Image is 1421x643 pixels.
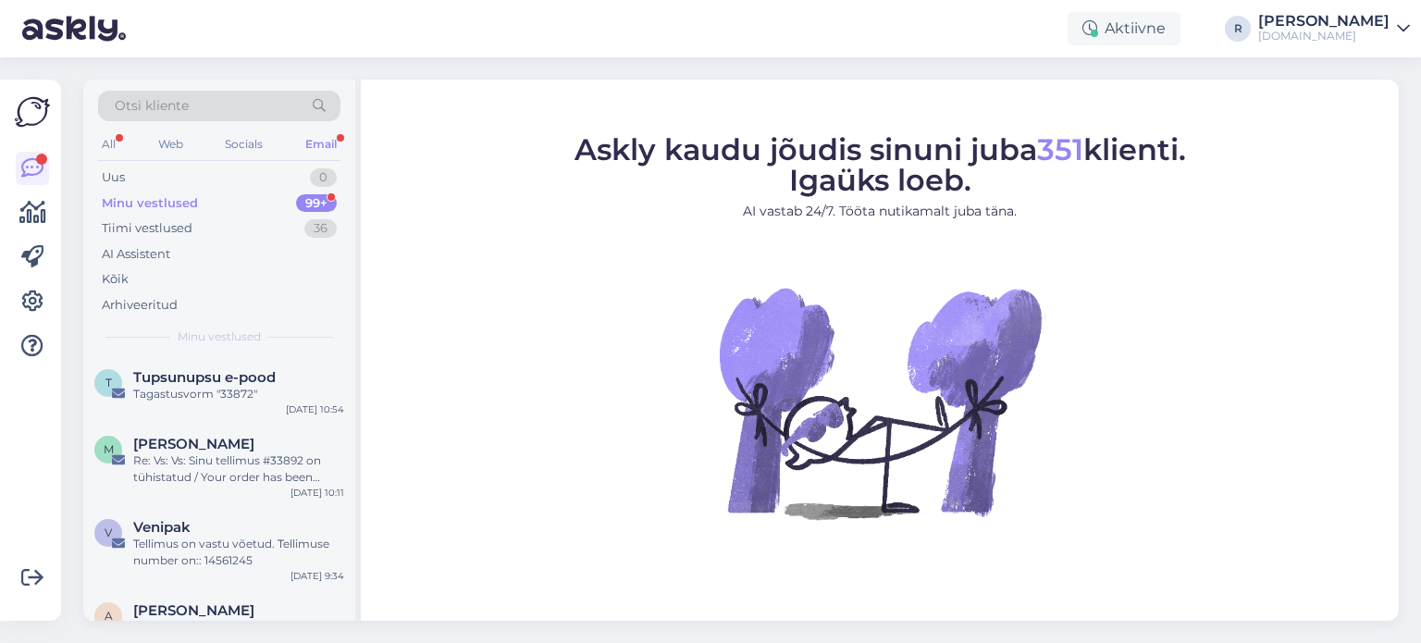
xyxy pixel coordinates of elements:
div: Tiimi vestlused [102,219,192,238]
div: Email [302,132,340,156]
div: Kõik [102,270,129,289]
div: Web [154,132,187,156]
div: [DATE] 10:54 [286,402,344,416]
span: Venipak [133,519,191,536]
div: Re: Vs: Vs: Sinu tellimus #33892 on tühistatud / Your order has been cancelled [133,452,344,486]
div: Tagastusvorm "33872" [133,386,344,402]
div: Aktiivne [1068,12,1180,45]
span: Minu vestlused [178,328,261,345]
div: 0 [310,168,337,187]
span: Otsi kliente [115,96,189,116]
p: AI vastab 24/7. Tööta nutikamalt juba täna. [575,202,1186,221]
div: R [1225,16,1251,42]
span: M [104,442,114,456]
span: T [105,376,112,390]
div: AI Assistent [102,245,170,264]
a: [PERSON_NAME][DOMAIN_NAME] [1258,14,1410,43]
div: Tellimus on vastu võetud. Tellimuse number on:: 14561245 [133,536,344,569]
span: A [105,609,113,623]
div: Minu vestlused [102,194,198,213]
div: Socials [221,132,266,156]
div: [PERSON_NAME] [1258,14,1390,29]
div: All [98,132,119,156]
span: V [105,526,112,539]
img: No Chat active [713,236,1046,569]
div: 99+ [296,194,337,213]
div: [DATE] 9:34 [290,569,344,583]
span: 351 [1037,131,1083,167]
div: Uus [102,168,125,187]
span: Annika Sharai [133,602,254,619]
div: [DOMAIN_NAME] [1258,29,1390,43]
div: [DATE] 10:11 [290,486,344,500]
span: Askly kaudu jõudis sinuni juba klienti. Igaüks loeb. [575,131,1186,198]
div: 36 [304,219,337,238]
span: Tupsunupsu e-pood [133,369,276,386]
span: Marju P. [133,436,254,452]
img: Askly Logo [15,94,50,130]
div: Arhiveeritud [102,296,178,315]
